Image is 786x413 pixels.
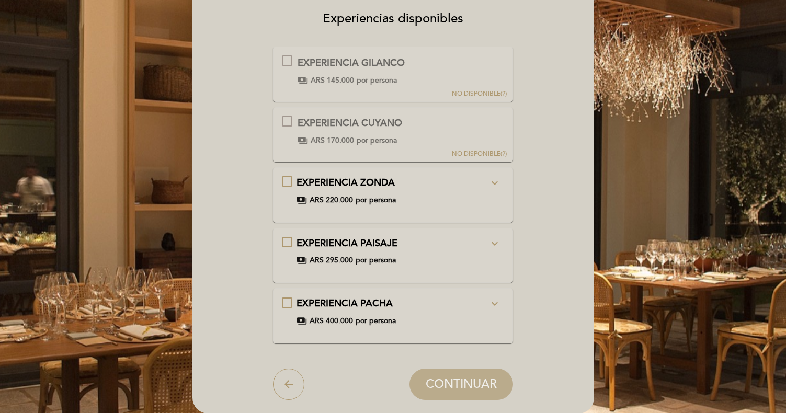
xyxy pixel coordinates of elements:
[297,297,393,309] span: EXPERIENCIA PACHA
[297,316,307,326] span: payments
[488,177,501,189] i: expand_more
[298,135,308,146] span: payments
[282,297,504,326] md-checkbox: EXPERIENCIA PACHA expand_more Te invitamos a caminar por nuestras fincas, por nuestra historia, p...
[356,195,396,205] span: por persona
[310,316,353,326] span: ARS 400.000
[449,47,510,98] button: NO DISPONIBLE(?)
[323,11,463,26] span: Experiencias disponibles
[485,176,504,190] button: expand_more
[311,75,354,86] span: ARS 145.000
[426,377,497,392] span: CONTINUAR
[452,89,507,98] div: (?)
[273,369,304,400] button: arrow_back
[357,75,397,86] span: por persona
[310,195,353,205] span: ARS 220.000
[488,297,501,310] i: expand_more
[452,150,500,158] span: NO DISPONIBLE
[409,369,513,400] button: CONTINUAR
[485,237,504,250] button: expand_more
[282,176,504,205] md-checkbox: EXPERIENCIA ZONDA expand_more Juntos recorrermos nuestra finca y huerta, trasmitimos nuestra hist...
[310,255,353,266] span: ARS 295.000
[356,255,396,266] span: por persona
[297,237,397,249] span: EXPERIENCIA PAISAJE
[282,378,295,391] i: arrow_back
[452,150,507,158] div: (?)
[298,75,308,86] span: payments
[282,237,504,266] md-checkbox: EXPERIENCIA PAISAJE expand_more Te invitamos a caminar por nuestra finca, nuestra historia, compa...
[298,117,402,130] div: EXPERIENCIA CUYANO
[449,108,510,159] button: NO DISPONIBLE(?)
[298,56,405,70] div: EXPERIENCIA GILANCO
[485,297,504,311] button: expand_more
[297,177,395,188] span: EXPERIENCIA ZONDA
[297,255,307,266] span: payments
[452,90,500,98] span: NO DISPONIBLE
[357,135,397,146] span: por persona
[297,195,307,205] span: payments
[356,316,396,326] span: por persona
[488,237,501,250] i: expand_more
[311,135,354,146] span: ARS 170.000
